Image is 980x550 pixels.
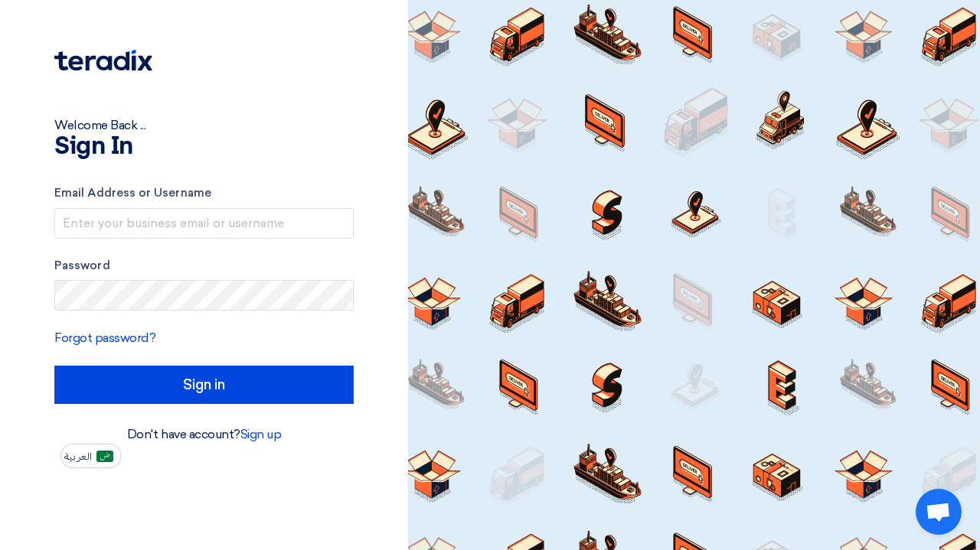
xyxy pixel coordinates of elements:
input: Sign in [54,366,354,404]
a: Sign up [240,427,282,441]
label: Password [54,257,354,275]
div: Don't have account? [54,425,354,444]
button: العربية [60,444,122,468]
label: Email Address or Username [54,184,354,202]
h1: Sign In [54,135,354,159]
img: ar-AR.png [96,451,113,462]
div: Open chat [916,489,962,535]
a: Forgot password? [54,330,155,345]
span: العربية [64,451,92,462]
img: Teradix logo [54,50,152,71]
input: Enter your business email or username [54,208,354,239]
div: Welcome Back ... [54,116,354,135]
